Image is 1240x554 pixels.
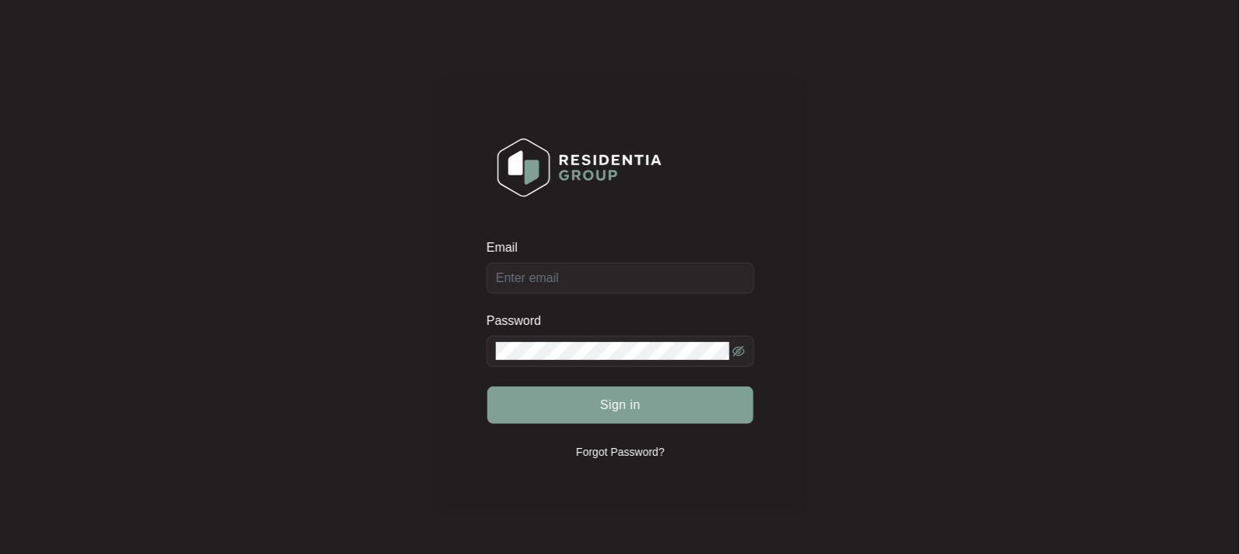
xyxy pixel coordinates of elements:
[600,396,641,415] span: Sign in
[487,128,672,207] img: Login Logo
[487,313,553,329] label: Password
[496,342,729,361] input: Password
[487,263,754,294] input: Email
[732,345,745,358] span: eye-invisible
[487,240,529,256] label: Email
[487,386,753,424] button: Sign in
[576,444,665,460] p: Forgot Password?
